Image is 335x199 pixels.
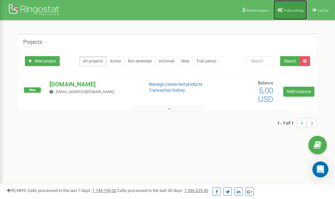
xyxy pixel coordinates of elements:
[28,188,116,193] span: Calls processed in the last 7 days :
[92,188,116,193] u: 1 744 194,00
[246,9,269,12] span: Referral program
[23,39,42,45] h5: Projects
[277,111,317,135] nav: ...
[24,87,41,93] span: New
[193,56,220,66] a: Trial period
[49,80,138,89] p: [DOMAIN_NAME]
[318,9,328,12] span: Log Out
[280,56,300,66] button: Search
[284,9,304,12] span: Profile settings
[312,161,328,177] div: Open Intercom Messenger
[117,188,208,193] span: Calls processed in the last 30 days :
[178,56,193,66] a: New
[7,188,27,193] span: 99,989%
[184,188,208,193] u: 7 596 625,00
[25,56,60,66] a: New project
[79,56,107,66] a: All projects
[56,90,114,94] span: [EMAIL_ADDRESS][DOMAIN_NAME]
[283,87,314,97] a: Refill balance
[277,118,297,128] span: 1 - 1 of 1
[258,86,273,104] span: 5,00 USD
[106,56,125,66] a: Active
[258,80,273,85] span: Balance
[246,56,281,66] input: Search
[155,56,178,66] a: Archived
[124,56,155,66] a: Not extended
[149,88,185,93] a: Transaction history
[149,82,203,87] a: Manage connected products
